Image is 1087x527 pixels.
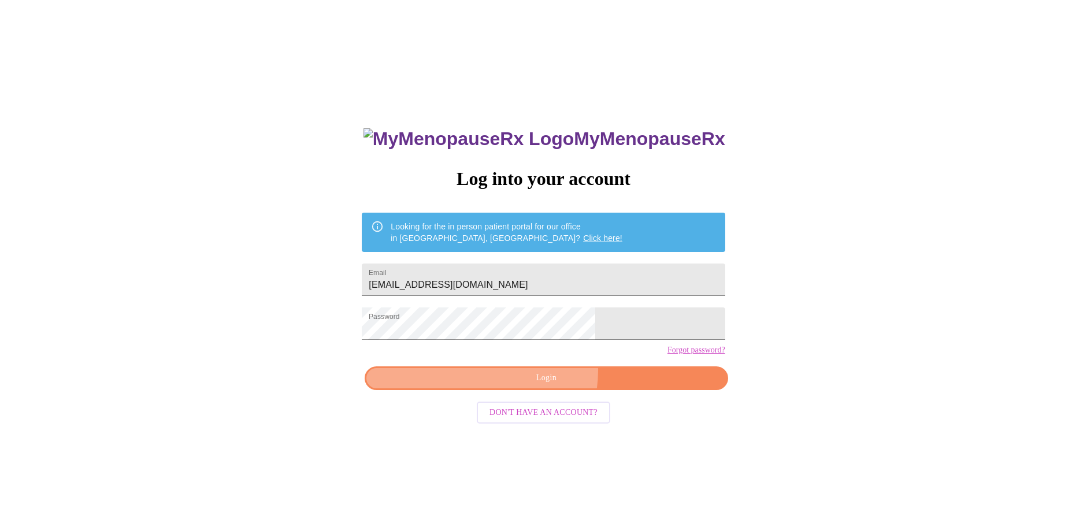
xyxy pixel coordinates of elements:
button: Don't have an account? [477,402,610,424]
h3: MyMenopauseRx [363,128,725,150]
a: Click here! [583,233,622,243]
div: Looking for the in person patient portal for our office in [GEOGRAPHIC_DATA], [GEOGRAPHIC_DATA]? [391,216,622,248]
span: Don't have an account? [489,406,598,420]
h3: Log into your account [362,168,725,190]
a: Don't have an account? [474,407,613,417]
img: MyMenopauseRx Logo [363,128,574,150]
a: Forgot password? [667,346,725,355]
span: Login [378,371,714,385]
button: Login [365,366,728,390]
